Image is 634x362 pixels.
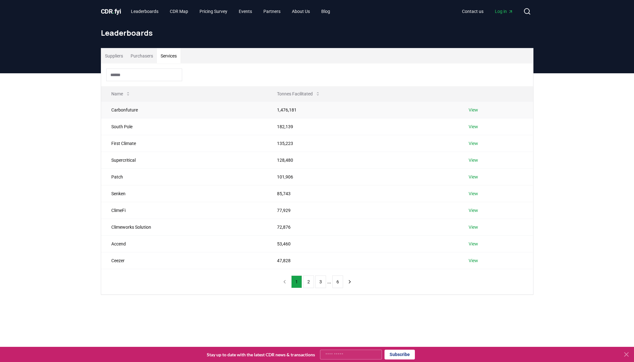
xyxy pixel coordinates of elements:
[332,275,343,288] button: 6
[194,6,232,17] a: Pricing Survey
[101,101,267,118] td: Carbonfuture
[267,101,459,118] td: 1,476,181
[315,275,326,288] button: 3
[267,219,459,235] td: 72,876
[267,202,459,219] td: 77,929
[287,6,315,17] a: About Us
[457,6,489,17] a: Contact us
[101,8,121,15] span: CDR fyi
[327,278,331,286] li: ...
[490,6,518,17] a: Log in
[469,124,478,130] a: View
[101,152,267,168] td: Supercritical
[267,135,459,152] td: 135,223
[469,207,478,214] a: View
[303,275,314,288] button: 2
[267,235,459,252] td: 53,460
[234,6,257,17] a: Events
[165,6,193,17] a: CDR Map
[101,168,267,185] td: Patch
[291,275,302,288] button: 1
[101,219,267,235] td: Climeworks Solution
[267,252,459,269] td: 47,828
[469,107,478,113] a: View
[469,190,478,197] a: View
[106,87,136,100] button: Name
[344,275,355,288] button: next page
[272,87,325,100] button: Tonnes Facilitated
[469,224,478,230] a: View
[126,6,335,17] nav: Main
[267,168,459,185] td: 101,906
[157,48,181,63] button: Services
[469,140,478,147] a: View
[126,6,163,17] a: Leaderboards
[101,48,127,63] button: Suppliers
[113,8,114,15] span: .
[101,202,267,219] td: ClimeFi
[101,7,121,16] a: CDR.fyi
[101,252,267,269] td: Ceezer
[495,8,513,15] span: Log in
[101,28,533,38] h1: Leaderboards
[267,185,459,202] td: 85,743
[101,118,267,135] td: South Pole
[267,118,459,135] td: 182,139
[101,185,267,202] td: Senken
[267,152,459,168] td: 128,480
[457,6,518,17] nav: Main
[469,157,478,163] a: View
[101,235,267,252] td: Accend
[127,48,157,63] button: Purchasers
[469,241,478,247] a: View
[258,6,286,17] a: Partners
[469,257,478,264] a: View
[316,6,335,17] a: Blog
[469,174,478,180] a: View
[101,135,267,152] td: First Climate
